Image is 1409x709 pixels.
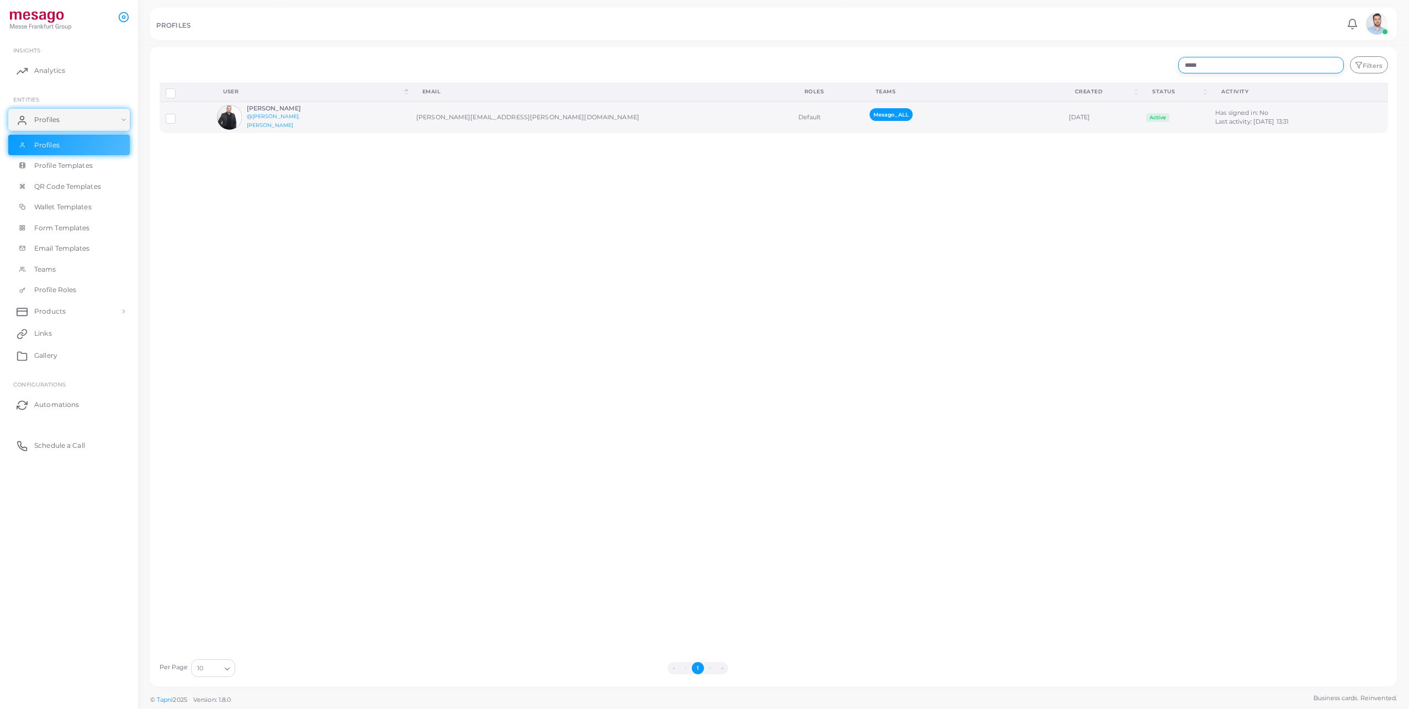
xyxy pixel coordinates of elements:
span: Profiles [34,115,60,125]
label: Per Page [160,663,188,672]
a: Gallery [8,345,130,367]
span: Email Templates [34,244,90,253]
span: Schedule a Call [34,441,85,451]
a: Form Templates [8,218,130,239]
span: Profile Templates [34,161,93,171]
a: @[PERSON_NAME].[PERSON_NAME] [247,113,300,128]
span: Mesago_ALL [870,108,913,121]
span: Analytics [34,66,65,76]
span: Products [34,306,66,316]
h6: [PERSON_NAME] [247,105,328,112]
span: Teams [34,264,56,274]
a: Teams [8,259,130,280]
span: Form Templates [34,223,90,233]
span: Active [1146,113,1169,122]
span: © [150,695,231,705]
th: Action [1348,83,1388,101]
a: Profile Roles [8,279,130,300]
input: Search for option [204,663,220,675]
img: logo [10,10,71,31]
span: 10 [197,663,203,675]
img: avatar [217,105,242,130]
th: Row-selection [160,83,211,101]
span: 2025 [173,695,187,705]
a: Analytics [8,60,130,82]
a: Products [8,300,130,322]
div: Teams [876,88,1051,96]
span: Last activity: [DATE] 13:31 [1215,118,1289,125]
img: avatar [1366,13,1388,35]
span: Has signed in: No [1215,109,1268,117]
span: Links [34,329,52,338]
div: Roles [804,88,851,96]
a: Profiles [8,109,130,131]
span: Wallet Templates [34,202,92,212]
span: Profiles [34,140,60,150]
div: activity [1221,88,1336,96]
span: Business cards. Reinvented. [1313,694,1397,703]
a: Profiles [8,135,130,156]
span: Gallery [34,351,57,361]
a: Wallet Templates [8,197,130,218]
span: Configurations [13,381,66,388]
td: [PERSON_NAME][EMAIL_ADDRESS][PERSON_NAME][DOMAIN_NAME] [410,102,792,133]
a: Schedule a Call [8,435,130,457]
ul: Pagination [238,662,1158,674]
td: [DATE] [1063,102,1141,133]
td: Default [792,102,864,133]
div: Created [1075,88,1133,96]
button: Go to page 1 [692,662,704,674]
a: Links [8,322,130,345]
span: Automations [34,400,79,410]
a: Automations [8,394,130,416]
a: avatar [1363,13,1391,35]
a: Profile Templates [8,155,130,176]
span: QR Code Templates [34,182,101,192]
span: Version: 1.8.0 [193,696,231,703]
span: Profile Roles [34,285,76,295]
button: Filters [1350,56,1387,74]
h5: PROFILES [156,22,190,29]
span: INSIGHTS [13,47,40,54]
a: Email Templates [8,238,130,259]
div: User [223,88,402,96]
div: Search for option [191,659,235,677]
div: Email [422,88,780,96]
a: Tapni [157,696,173,703]
a: QR Code Templates [8,176,130,197]
div: Status [1152,88,1201,96]
span: ENTITIES [13,96,39,103]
